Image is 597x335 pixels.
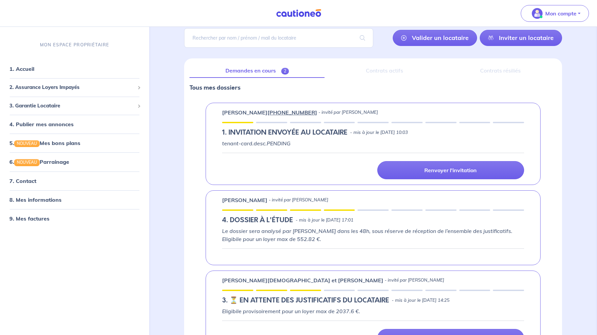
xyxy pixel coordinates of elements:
[184,28,373,48] input: Rechercher par nom / prénom / mail du locataire
[3,136,146,150] div: 5.NOUVEAUMes bons plans
[3,62,146,76] div: 1. Accueil
[3,155,146,169] div: 6.NOUVEAUParrainage
[267,109,317,116] tcxspan: Call +33780676702 via 3CX
[222,308,360,315] em: Eligibile provisoirement pour un loyer max de 2037.6 €.
[189,83,557,92] p: Tous mes dossiers
[189,64,325,78] a: Demandes en cours2
[40,42,109,48] p: MON ESPACE PROPRIÉTAIRE
[3,99,146,112] div: 3. Garantie Locataire
[9,177,36,184] a: 7. Contact
[480,30,562,46] a: Inviter un locataire
[222,276,383,284] p: [PERSON_NAME][DEMOGRAPHIC_DATA] et [PERSON_NAME]
[3,193,146,206] div: 8. Mes informations
[392,297,450,304] p: - mis à jour le [DATE] 14:25
[222,139,524,147] p: tenant-card.desc.PENDING
[532,8,543,19] img: illu_account_valid_menu.svg
[222,216,293,224] h5: 4. DOSSIER À L'ÉTUDE
[9,196,61,203] a: 8. Mes informations
[222,296,524,304] div: state: RENTER-DOCUMENTS-IN-PROGRESS, Context: IN-LANDLORD,IN-LANDLORD-NO-CERTIFICATE
[521,5,589,22] button: illu_account_valid_menu.svgMon compte
[9,102,135,109] span: 3. Garantie Locataire
[281,68,289,75] span: 2
[9,84,135,91] span: 2. Assurance Loyers Impayés
[222,228,512,242] em: Le dossier sera analysé par [PERSON_NAME] dans les 48h, sous réserve de réception de l’ensemble d...
[222,196,267,204] p: [PERSON_NAME]
[3,81,146,94] div: 2. Assurance Loyers Impayés
[393,30,477,46] a: Valider un locataire
[222,108,317,116] p: [PERSON_NAME]
[350,129,408,136] p: - mis à jour le [DATE] 10:03
[3,174,146,187] div: 7. Contact
[377,161,524,179] a: Renvoyer l'invitation
[3,117,146,131] div: 4. Publier mes annonces
[9,65,34,72] a: 1. Accueil
[352,29,373,47] span: search
[545,9,577,17] p: Mon compte
[273,9,324,17] img: Cautioneo
[9,121,74,128] a: 4. Publier mes annonces
[385,277,444,284] p: - invité par [PERSON_NAME]
[9,158,69,165] a: 6.NOUVEAUParrainage
[222,216,524,224] div: state: RENTER-DOCUMENTS-TO-EVALUATE, Context: IN-LANDLORD,IN-LANDLORD-NO-CERTIFICATE
[222,129,347,137] h5: 1.︎ INVITATION ENVOYÉE AU LOCATAIRE
[318,109,378,116] p: - invité par [PERSON_NAME]
[296,217,353,224] p: - mis à jour le [DATE] 17:01
[3,211,146,225] div: 9. Mes factures
[9,140,80,146] a: 5.NOUVEAUMes bons plans
[9,215,49,222] a: 9. Mes factures
[269,197,328,203] p: - invité par [PERSON_NAME]
[222,296,389,304] h5: 3. ⏳️️ EN ATTENTE DES JUSTIFICATIFS DU LOCATAIRE
[222,129,524,137] div: state: PENDING, Context: IN-LANDLORD
[424,167,477,174] p: Renvoyer l'invitation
